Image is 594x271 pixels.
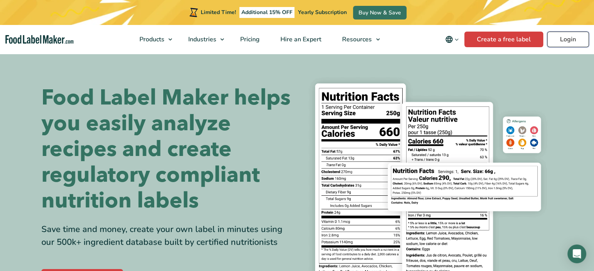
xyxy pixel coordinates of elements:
span: Pricing [238,35,260,44]
a: Hire an Expert [270,25,330,54]
span: Hire an Expert [278,35,322,44]
span: Resources [340,35,373,44]
span: Industries [186,35,217,44]
a: Buy Now & Save [353,6,407,19]
span: Additional 15% OFF [239,7,294,18]
span: Products [137,35,165,44]
span: Limited Time! [201,9,236,16]
div: Save time and money, create your own label in minutes using our 500k+ ingredient database built b... [41,223,291,249]
a: Pricing [230,25,268,54]
span: Yearly Subscription [298,9,347,16]
a: Food Label Maker homepage [5,35,74,44]
a: Login [547,32,589,47]
a: Industries [178,25,228,54]
a: Products [129,25,176,54]
button: Change language [440,32,464,47]
div: Open Intercom Messenger [567,244,586,263]
a: Create a free label [464,32,543,47]
h1: Food Label Maker helps you easily analyze recipes and create regulatory compliant nutrition labels [41,85,291,214]
a: Resources [332,25,384,54]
